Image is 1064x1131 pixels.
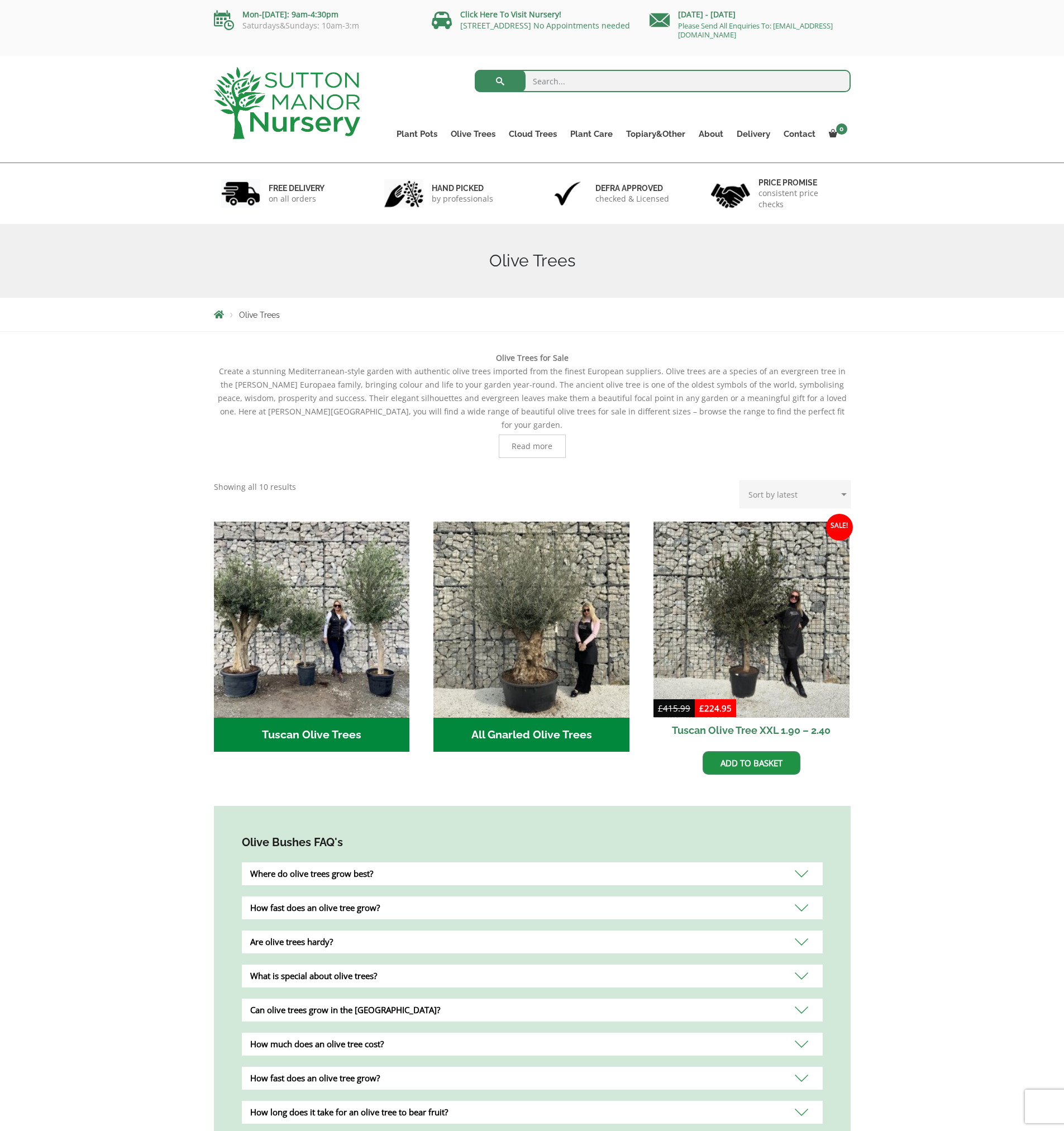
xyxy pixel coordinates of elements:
[822,126,851,142] a: 0
[758,188,843,210] p: consistent price checks
[711,176,750,211] img: 4.jpg
[653,522,850,718] img: Tuscan Olive Tree XXL 1.90 - 2.40
[836,123,847,135] span: 0
[502,126,564,142] a: Cloud Trees
[214,251,851,271] h1: Olive Trees
[548,179,587,208] img: 3.jpg
[242,1101,823,1124] div: How long does it take for an olive tree to bear fruit?
[692,126,730,142] a: About
[433,522,629,718] img: All Gnarled Olive Trees
[699,703,732,714] bdi: 224.95
[444,126,502,142] a: Olive Trees
[242,834,823,851] h4: Olive Bushes FAQ's
[653,718,850,743] h2: Tuscan Olive Tree XXL 1.90 – 2.40
[384,179,423,208] img: 2.jpg
[678,21,833,40] a: Please Send All Enquiries To: [EMAIL_ADDRESS][DOMAIN_NAME]
[242,862,823,885] div: Where do olive trees grow best?
[739,480,851,508] select: Shop order
[214,522,410,718] img: Tuscan Olive Trees
[214,522,410,752] a: Visit product category Tuscan Olive Trees
[390,126,444,142] a: Plant Pots
[512,442,552,450] span: Read more
[564,126,619,142] a: Plant Care
[595,193,669,204] p: checked & Licensed
[460,9,561,20] a: Click Here To Visit Nursery!
[650,8,851,21] p: [DATE] - [DATE]
[730,126,777,142] a: Delivery
[214,351,851,458] div: Create a stunning Mediterranean-style garden with authentic olive trees imported from the finest ...
[242,1033,823,1056] div: How much does an olive tree cost?
[214,8,415,21] p: Mon-[DATE]: 9am-4:30pm
[214,718,410,752] h2: Tuscan Olive Trees
[496,352,569,363] b: Olive Trees for Sale
[595,183,669,193] h6: Defra approved
[433,522,629,752] a: Visit product category All Gnarled Olive Trees
[242,930,823,953] div: Are olive trees hardy?
[269,193,325,204] p: on all orders
[619,126,692,142] a: Topiary&Other
[432,193,493,204] p: by professionals
[826,514,853,541] span: Sale!
[242,896,823,919] div: How fast does an olive tree grow?
[460,20,630,31] a: [STREET_ADDRESS] No Appointments needed
[269,183,325,193] h6: FREE DELIVERY
[653,522,850,743] a: Sale! Tuscan Olive Tree XXL 1.90 – 2.40
[703,751,800,775] a: Add to basket: “Tuscan Olive Tree XXL 1.90 - 2.40”
[242,1067,823,1090] div: How fast does an olive tree grow?
[475,70,851,92] input: Search...
[239,311,280,319] span: Olive Trees
[658,703,690,714] bdi: 415.99
[758,178,843,188] h6: Price promise
[214,480,296,494] p: Showing all 10 results
[658,703,663,714] span: £
[699,703,704,714] span: £
[242,965,823,987] div: What is special about olive trees?
[214,310,851,319] nav: Breadcrumbs
[221,179,260,208] img: 1.jpg
[214,21,415,30] p: Saturdays&Sundays: 10am-3:m
[432,183,493,193] h6: hand picked
[242,999,823,1022] div: Can olive trees grow in the [GEOGRAPHIC_DATA]?
[777,126,822,142] a: Contact
[214,67,360,139] img: logo
[433,718,629,752] h2: All Gnarled Olive Trees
